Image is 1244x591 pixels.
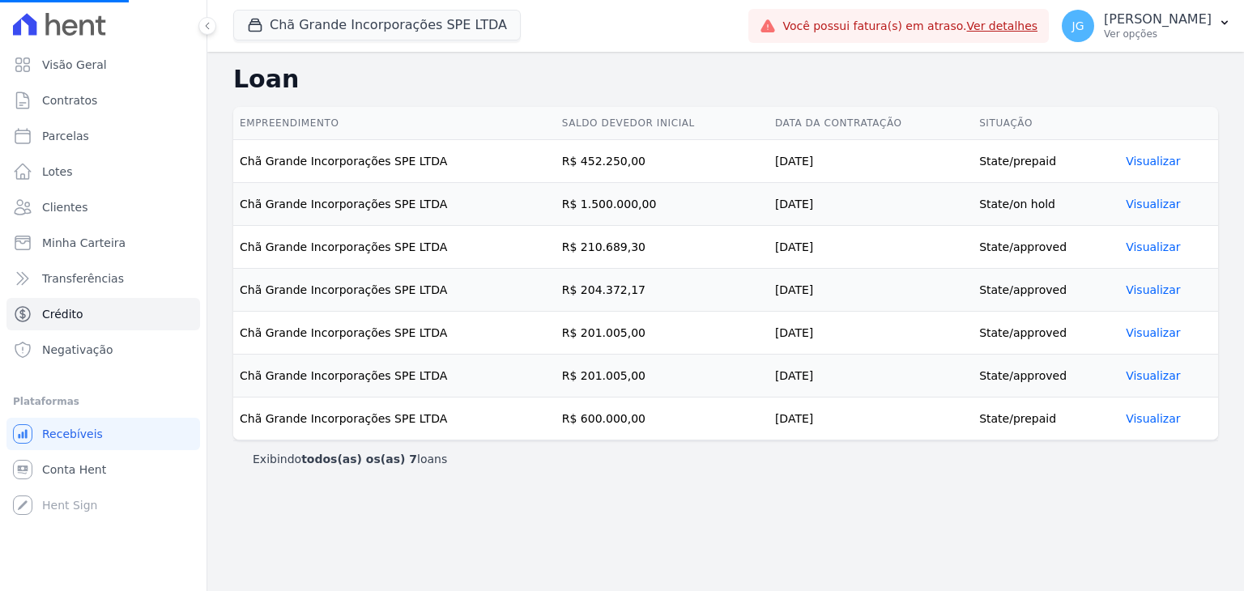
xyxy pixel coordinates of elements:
th: Saldo devedor inicial [556,107,769,140]
td: R$ 201.005,00 [556,355,769,398]
td: State/prepaid [973,140,1119,183]
div: Plataformas [13,392,194,411]
td: [DATE] [769,355,973,398]
td: Chã Grande Incorporações SPE LTDA [233,183,556,226]
a: Visão Geral [6,49,200,81]
span: Negativação [42,342,113,358]
h2: Loan [233,65,1218,94]
td: Chã Grande Incorporações SPE LTDA [233,398,556,440]
td: [DATE] [769,398,973,440]
td: State/on hold [973,183,1119,226]
p: Ver opções [1104,28,1212,40]
td: R$ 204.372,17 [556,269,769,312]
td: R$ 210.689,30 [556,226,769,269]
span: Transferências [42,270,124,287]
a: Minha Carteira [6,227,200,259]
a: Conta Hent [6,453,200,486]
a: Parcelas [6,120,200,152]
p: Exibindo loans [253,451,447,467]
span: Crédito [42,306,83,322]
td: State/approved [973,269,1119,312]
td: R$ 452.250,00 [556,140,769,183]
td: R$ 600.000,00 [556,398,769,440]
td: [DATE] [769,183,973,226]
a: Visualizar [1126,240,1180,253]
td: R$ 1.500.000,00 [556,183,769,226]
a: Visualizar [1126,412,1180,425]
a: Contratos [6,84,200,117]
span: Minha Carteira [42,235,126,251]
td: State/approved [973,355,1119,398]
th: Situação [973,107,1119,140]
button: Chã Grande Incorporações SPE LTDA [233,10,521,40]
a: Transferências [6,262,200,295]
span: Conta Hent [42,461,106,478]
a: Crédito [6,298,200,330]
span: Contratos [42,92,97,108]
button: JG [PERSON_NAME] Ver opções [1049,3,1244,49]
td: State/prepaid [973,398,1119,440]
td: [DATE] [769,312,973,355]
b: todos(as) os(as) 7 [301,453,417,466]
td: [DATE] [769,226,973,269]
td: Chã Grande Incorporações SPE LTDA [233,355,556,398]
td: Chã Grande Incorporações SPE LTDA [233,140,556,183]
td: [DATE] [769,140,973,183]
a: Visualizar [1126,155,1180,168]
span: Parcelas [42,128,89,144]
td: State/approved [973,312,1119,355]
a: Visualizar [1126,198,1180,210]
a: Visualizar [1126,369,1180,382]
span: Visão Geral [42,57,107,73]
span: Você possui fatura(s) em atraso. [782,18,1037,35]
a: Negativação [6,334,200,366]
th: Empreendimento [233,107,556,140]
td: Chã Grande Incorporações SPE LTDA [233,269,556,312]
a: Clientes [6,191,200,223]
span: Lotes [42,164,73,180]
td: R$ 201.005,00 [556,312,769,355]
a: Ver detalhes [967,19,1038,32]
th: Data da contratação [769,107,973,140]
span: Clientes [42,199,87,215]
p: [PERSON_NAME] [1104,11,1212,28]
a: Recebíveis [6,418,200,450]
span: JG [1072,20,1084,32]
td: Chã Grande Incorporações SPE LTDA [233,312,556,355]
span: Recebíveis [42,426,103,442]
td: State/approved [973,226,1119,269]
a: Visualizar [1126,326,1180,339]
a: Visualizar [1126,283,1180,296]
a: Lotes [6,155,200,188]
td: [DATE] [769,269,973,312]
td: Chã Grande Incorporações SPE LTDA [233,226,556,269]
